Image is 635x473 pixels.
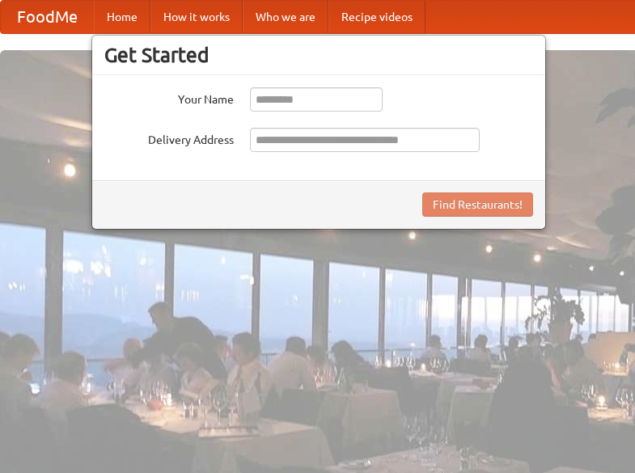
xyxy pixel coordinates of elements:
[243,1,328,33] a: Who we are
[328,1,425,33] a: Recipe videos
[150,1,243,33] a: How it works
[104,87,234,108] label: Your Name
[94,1,150,33] a: Home
[104,128,234,148] label: Delivery Address
[422,192,533,217] button: Find Restaurants!
[104,43,533,67] h3: Get Started
[1,1,94,33] a: FoodMe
